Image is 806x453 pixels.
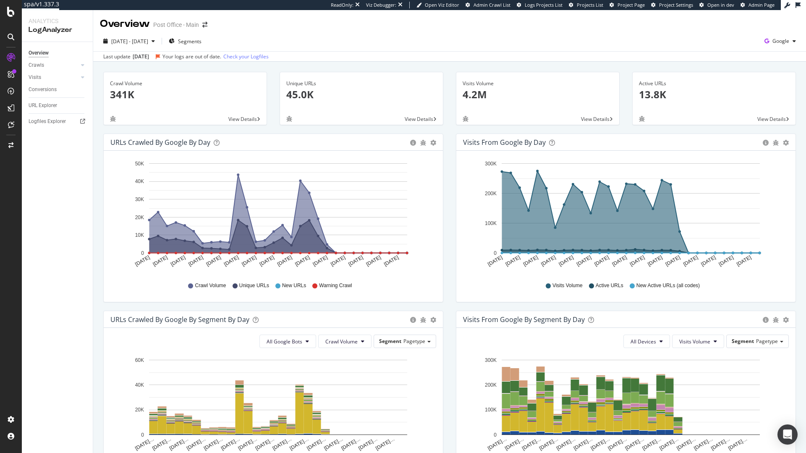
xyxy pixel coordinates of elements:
div: LogAnalyzer [29,25,86,35]
text: [DATE] [294,254,311,267]
text: [DATE] [646,254,663,267]
text: [DATE] [665,254,681,267]
text: 40K [135,382,144,388]
text: 0 [494,432,497,438]
text: 10K [135,232,144,238]
text: [DATE] [241,254,257,267]
div: Unique URLs [286,80,437,87]
text: 20K [135,215,144,220]
span: Projects List [577,2,603,8]
span: New URLs [282,282,306,289]
text: 30K [135,196,144,202]
div: bug [110,116,116,122]
svg: A chart. [463,355,786,452]
text: 200K [485,191,497,196]
div: ReadOnly: [331,2,353,8]
svg: A chart. [110,157,433,274]
text: [DATE] [505,254,521,267]
text: [DATE] [611,254,628,267]
text: [DATE] [558,254,575,267]
span: New Active URLs (all codes) [636,282,700,289]
a: Open in dev [699,2,734,8]
a: Admin Page [741,2,775,8]
div: circle-info [410,317,416,323]
text: [DATE] [170,254,186,267]
div: Overview [29,49,49,58]
span: Project Page [618,2,645,8]
span: Visits Volume [552,282,583,289]
div: Open Intercom Messenger [777,424,798,445]
text: [DATE] [735,254,752,267]
text: [DATE] [330,254,346,267]
p: 341K [110,87,260,102]
text: 0 [141,250,144,256]
div: gear [430,140,436,146]
button: Visits Volume [672,335,724,348]
a: Project Settings [651,2,693,8]
p: 45.0K [286,87,437,102]
svg: A chart. [110,355,433,452]
div: arrow-right-arrow-left [202,22,207,28]
span: View Details [757,115,786,123]
text: [DATE] [205,254,222,267]
text: [DATE] [134,254,151,267]
span: Crawl Volume [325,338,358,345]
div: circle-info [763,317,769,323]
a: Crawls [29,61,79,70]
text: 300K [485,161,497,167]
div: Viz Debugger: [366,2,396,8]
div: bug [463,116,468,122]
a: Visits [29,73,79,82]
div: Last update [103,53,269,60]
span: Google [772,37,789,45]
div: gear [783,317,789,323]
text: 40K [135,179,144,185]
span: Admin Page [748,2,775,8]
a: Projects List [569,2,603,8]
a: Project Page [610,2,645,8]
text: 300K [485,357,497,363]
a: Check your Logfiles [223,53,269,60]
div: Post Office - Main [153,21,199,29]
span: All Google Bots [267,338,302,345]
span: Admin Crawl List [474,2,510,8]
span: View Details [581,115,610,123]
div: bug [773,317,779,323]
text: [DATE] [365,254,382,267]
span: Visits Volume [679,338,710,345]
div: bug [420,140,426,146]
div: Crawl Volume [110,80,260,87]
div: Logfiles Explorer [29,117,66,126]
text: [DATE] [259,254,275,267]
span: Segment [732,338,754,345]
button: [DATE] - [DATE] [100,34,158,48]
div: bug [773,140,779,146]
div: Conversions [29,85,57,94]
text: 50K [135,161,144,167]
a: Admin Crawl List [466,2,510,8]
a: Overview [29,49,87,58]
text: [DATE] [682,254,699,267]
div: Overview [100,17,150,31]
div: Visits Volume [463,80,613,87]
text: [DATE] [152,254,169,267]
div: gear [430,317,436,323]
text: 100K [485,407,497,413]
div: gear [783,140,789,146]
span: Active URLs [596,282,623,289]
div: URL Explorer [29,101,57,110]
text: 0 [141,432,144,438]
text: [DATE] [718,254,735,267]
text: [DATE] [629,254,646,267]
a: Conversions [29,85,87,94]
div: Active URLs [639,80,789,87]
span: View Details [228,115,257,123]
text: [DATE] [348,254,364,267]
button: All Devices [623,335,670,348]
button: All Google Bots [259,335,316,348]
span: Open Viz Editor [425,2,459,8]
span: All Devices [631,338,656,345]
text: [DATE] [312,254,329,267]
